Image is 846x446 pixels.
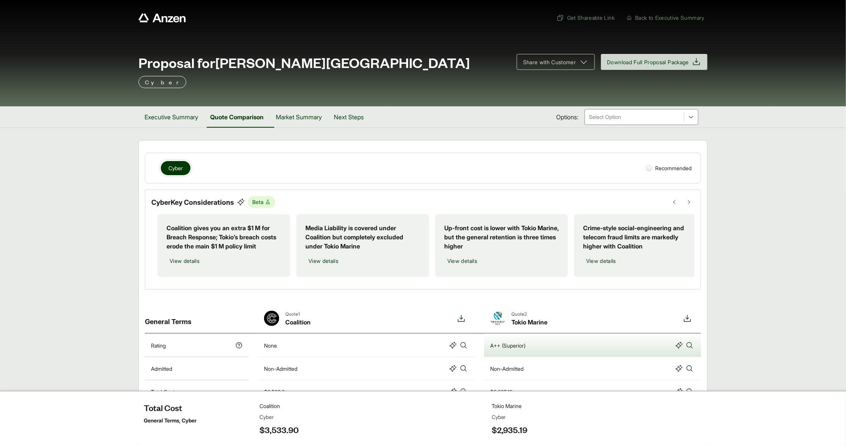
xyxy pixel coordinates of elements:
[167,223,281,251] p: Coalition gives you an extra $1 M for Breach Response; Tokio’s breach costs erode the main $1 M p...
[305,254,341,268] button: View details
[328,106,370,128] button: Next Steps
[248,196,275,208] span: Beta
[583,254,619,268] button: View details
[454,311,469,327] button: Download option
[167,254,203,268] button: View details
[305,223,420,251] p: Media Liability is covered under Coalition but completely excluded under Tokio Marine
[643,161,695,175] div: Recommended
[523,58,576,66] span: Share with Customer
[607,58,689,66] span: Download Full Proposal Package
[138,55,470,70] span: Proposal for [PERSON_NAME][GEOGRAPHIC_DATA]
[145,305,249,333] div: General Terms
[490,388,513,396] div: $2,935.19
[151,411,229,419] p: Maximum Policy Aggregate Limit
[308,257,338,265] span: View details
[270,106,328,128] button: Market Summary
[490,365,524,373] div: Non-Admitted
[264,411,292,419] div: $1,000,000
[264,342,277,350] div: None
[168,164,183,172] span: Cyber
[447,257,477,265] span: View details
[264,311,279,326] img: Coalition-Logo
[490,411,518,419] div: $1,000,000
[554,11,618,25] button: Get Shareable Link
[583,223,698,251] p: Crime-style social-engineering and telecom fraud limits are markedly higher with Coalition
[151,342,166,350] p: Rating
[557,14,615,22] span: Get Shareable Link
[264,365,297,373] div: Non-Admitted
[511,311,547,318] span: Quote 2
[444,223,559,251] p: Up-front cost is lower with Tokio Marine, but the general retention is three times higher
[145,77,180,87] p: Cyber
[556,112,579,122] span: Options:
[151,365,172,373] p: Admitted
[586,257,616,265] span: View details
[138,106,204,128] button: Executive Summary
[204,106,270,128] button: Quote Comparison
[444,254,480,268] button: View details
[170,257,200,265] span: View details
[264,388,285,396] div: $3,533.9
[138,13,186,22] a: Anzen website
[151,197,234,207] p: Cyber Key Considerations
[161,161,190,175] button: Cyber
[285,318,311,327] span: Coalition
[511,318,547,327] span: Tokio Marine
[490,342,525,350] div: A++ (Superior)
[601,54,708,70] button: Download Full Proposal Package
[635,14,704,22] span: Back to Executive Summary
[517,54,595,70] button: Share with Customer
[680,311,695,327] button: Download option
[285,311,311,318] span: Quote 1
[624,11,708,25] button: Back to Executive Summary
[151,388,175,396] p: Total Cost
[490,311,505,326] img: Tokio Marine-Logo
